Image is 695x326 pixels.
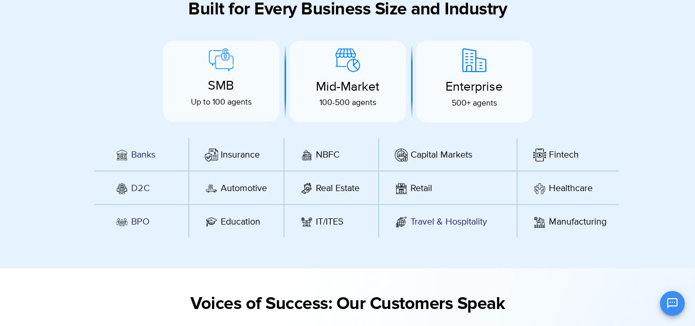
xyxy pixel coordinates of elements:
img: Banks [115,148,129,162]
img: Education [205,215,218,229]
img: Healthcare [533,182,546,195]
img: Real Estate [300,182,313,195]
p: Up to 100 agents [179,96,264,108]
span: BPO [131,216,150,228]
span: Healthcare [549,183,593,194]
img: Automotive [205,182,218,195]
span: Banks [131,149,155,161]
span: Mid-Market [316,79,379,95]
span: Fintech [549,149,579,161]
img: Mid-Market [335,48,360,72]
button: Open chat [660,291,685,316]
span: Retail [411,183,432,194]
p: 500+ agents [432,97,517,109]
span: D2C [131,183,150,194]
span: SMB [208,78,234,94]
span: Manufacturing [549,216,607,228]
span: Insurance [221,149,260,161]
span: Education [221,216,260,228]
h2: Voices of Success: Our Customers Speak [37,294,659,315]
img: Insurance [205,148,218,162]
span: Automotive [221,183,267,194]
p: 100-500 agents [305,96,390,109]
img: BPO [115,215,129,229]
span: Travel & Hospitality [411,216,487,228]
span: NBFC [316,149,340,161]
img: Retail [395,182,408,195]
span: Real Estate [316,183,360,194]
img: Travel & Hospitality [395,215,408,229]
img: Capital Markets [395,148,408,162]
img: Enterprise [462,48,487,72]
img: NBFC [300,148,313,162]
img: SMB [209,48,234,72]
img: Fintech [533,148,546,162]
img: D2C [115,182,129,195]
span: Capital Markets [411,149,472,161]
img: IT/ITES [300,215,313,229]
img: <span data-metadata="<!--(figmeta)eyJmaWxlS2V5IjoiY3I5Wk9yRnZkekdsNHVLNGtzQTY0bSIsInBhc3RlSUQiOjE... [533,215,546,229]
span: IT/ITES [316,216,344,228]
span: Enterprise [445,79,503,95]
